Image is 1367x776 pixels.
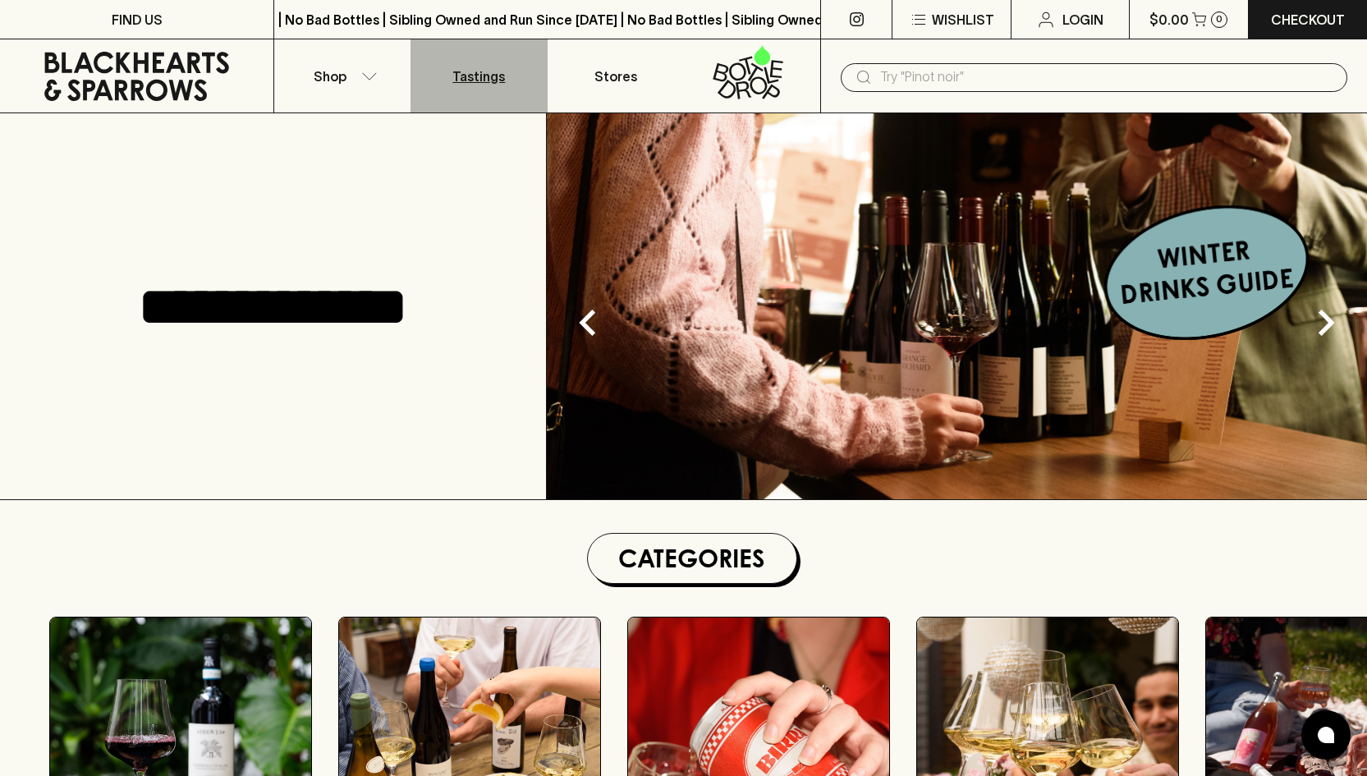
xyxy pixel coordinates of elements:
[274,39,411,112] button: Shop
[932,10,994,30] p: Wishlist
[452,67,505,86] p: Tastings
[594,540,790,576] h1: Categories
[547,113,1367,499] img: optimise
[555,290,621,356] button: Previous
[1293,290,1359,356] button: Next
[548,39,684,112] a: Stores
[314,67,346,86] p: Shop
[112,10,163,30] p: FIND US
[1149,10,1189,30] p: $0.00
[594,67,637,86] p: Stores
[1216,15,1223,24] p: 0
[411,39,547,112] a: Tastings
[1318,727,1334,743] img: bubble-icon
[1271,10,1345,30] p: Checkout
[1062,10,1103,30] p: Login
[880,64,1334,90] input: Try "Pinot noir"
